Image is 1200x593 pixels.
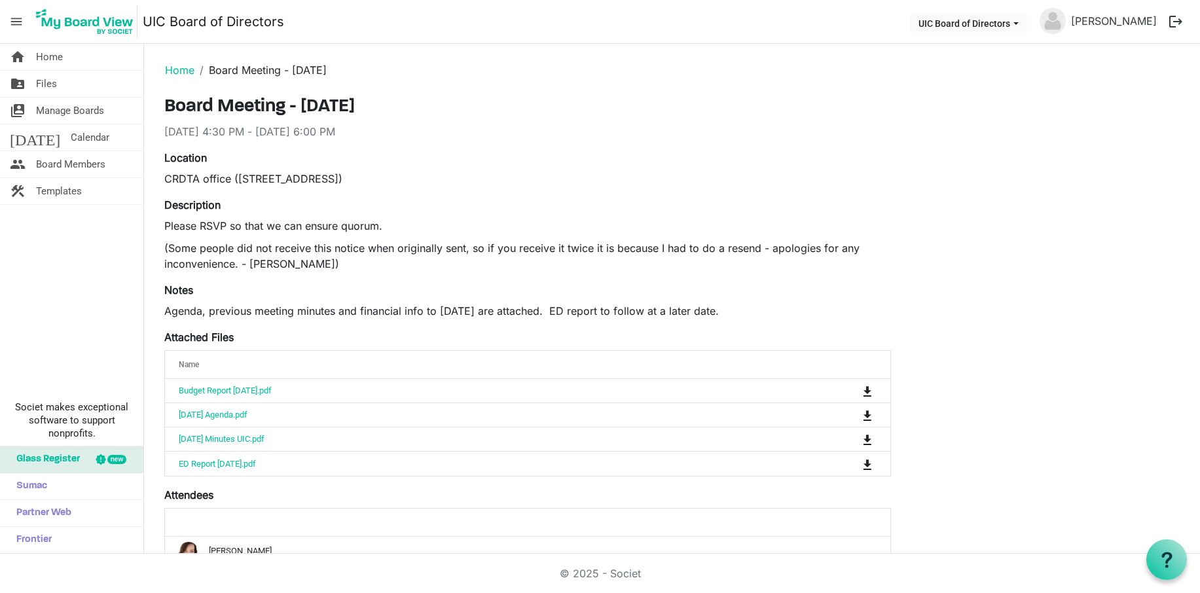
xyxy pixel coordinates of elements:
span: Templates [36,178,82,204]
p: Please RSVP so that we can ensure quorum. [164,218,891,234]
span: Sumac [10,473,47,499]
button: Download [858,430,877,448]
h3: Board Meeting - [DATE] [164,96,891,118]
span: Calendar [71,124,109,151]
a: [DATE] Minutes UIC.pdf [179,434,264,444]
span: Name [179,360,199,369]
td: ED Report Sept 2025.pdf is template cell column header Name [165,451,809,475]
a: My Board View Logo [32,5,143,38]
p: (Some people did not receive this notice when originally sent, so if you receive it twice it is b... [164,240,891,272]
span: home [10,44,26,70]
span: Glass Register [10,446,80,473]
td: Sept 24 2025 Agenda.pdf is template cell column header Name [165,403,809,427]
div: [PERSON_NAME] [179,542,877,562]
a: UIC Board of Directors [143,9,284,35]
a: [DATE] Agenda.pdf [179,410,247,420]
button: Download [858,382,877,400]
td: is Command column column header [809,403,890,427]
label: Description [164,197,221,213]
span: Manage Boards [36,98,104,124]
td: June 18 2025 Minutes UIC.pdf is template cell column header Name [165,427,809,451]
button: Download [858,406,877,424]
li: Board Meeting - [DATE] [194,62,327,78]
img: aZda651_YrtB0d3iDw2VWU6hlcmlxgORkYhRWXcu6diS1fUuzblDemDitxXHgJcDUASUXKKMmrJj1lYLVKcG1g_thumb.png [179,542,198,562]
a: ED Report [DATE].pdf [179,459,256,469]
span: construction [10,178,26,204]
div: [DATE] 4:30 PM - [DATE] 6:00 PM [164,124,891,139]
img: no-profile-picture.svg [1040,8,1066,34]
span: Partner Web [10,500,71,526]
img: My Board View Logo [32,5,137,38]
span: Home [36,44,63,70]
span: switch_account [10,98,26,124]
span: menu [4,9,29,34]
span: Frontier [10,527,52,553]
button: logout [1162,8,1190,35]
label: Attendees [164,487,213,503]
label: Location [164,150,207,166]
label: Notes [164,282,193,298]
button: UIC Board of Directors dropdownbutton [910,14,1027,32]
td: is Command column column header [809,451,890,475]
td: Budget Report August 2025.pdf is template cell column header Name [165,379,809,403]
label: Attached Files [164,329,234,345]
span: folder_shared [10,71,26,97]
p: Agenda, previous meeting minutes and financial info to [DATE] are attached. ED report to follow a... [164,303,891,319]
td: is Command column column header [809,379,890,403]
td: checkAmy Wright is template cell column header [165,537,890,567]
a: [PERSON_NAME] [1066,8,1162,34]
a: Budget Report [DATE].pdf [179,386,272,395]
span: [DATE] [10,124,60,151]
div: new [107,455,126,464]
span: Board Members [36,151,105,177]
div: CRDTA office ([STREET_ADDRESS]) [164,171,891,187]
button: Download [858,454,877,473]
span: Files [36,71,57,97]
span: Societ makes exceptional software to support nonprofits. [6,401,137,440]
a: Home [165,63,194,77]
a: © 2025 - Societ [560,567,641,580]
td: is Command column column header [809,427,890,451]
span: people [10,151,26,177]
